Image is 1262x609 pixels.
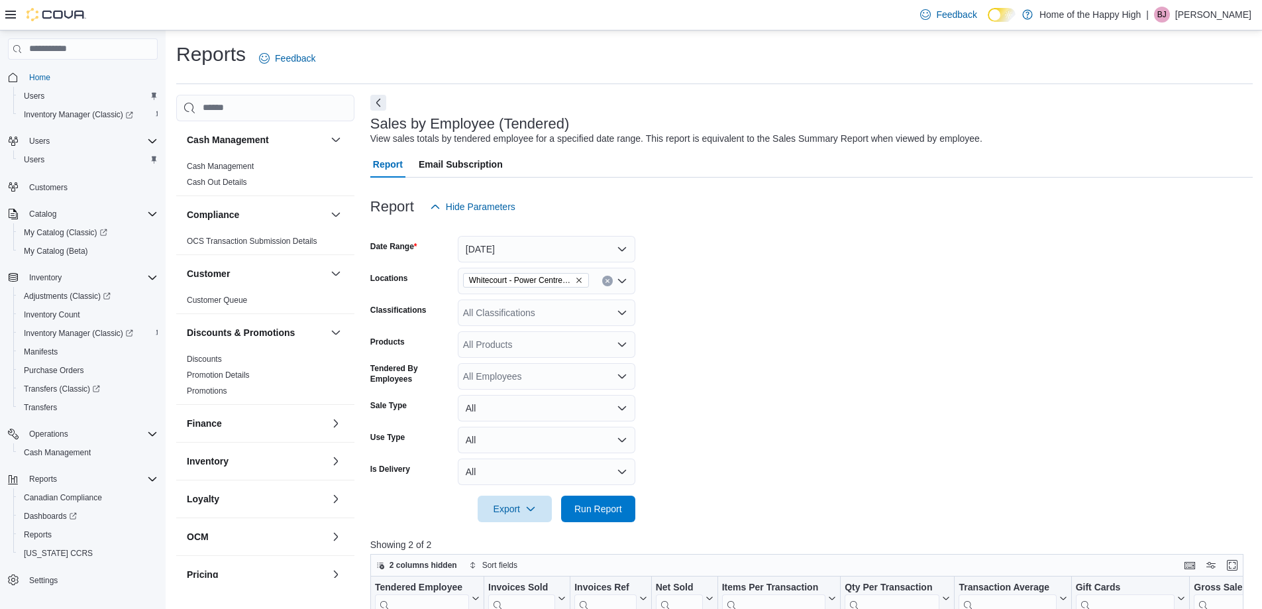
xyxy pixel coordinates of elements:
[187,178,247,187] a: Cash Out Details
[1157,7,1167,23] span: BJ
[24,180,73,195] a: Customers
[13,324,163,343] a: Inventory Manager (Classic)
[373,151,403,178] span: Report
[617,307,627,318] button: Open list of options
[1194,582,1255,594] div: Gross Sales
[1175,7,1251,23] p: [PERSON_NAME]
[1203,557,1219,573] button: Display options
[187,267,325,280] button: Customer
[24,133,55,149] button: Users
[375,582,469,594] div: Tendered Employee
[574,582,636,594] div: Invoices Ref
[13,443,163,462] button: Cash Management
[187,417,325,430] button: Finance
[19,381,158,397] span: Transfers (Classic)
[370,464,410,474] label: Is Delivery
[24,384,100,394] span: Transfers (Classic)
[959,582,1056,594] div: Transaction Average
[19,381,105,397] a: Transfers (Classic)
[24,471,158,487] span: Reports
[187,386,227,396] a: Promotions
[29,429,68,439] span: Operations
[328,453,344,469] button: Inventory
[176,158,354,195] div: Cash Management
[13,305,163,324] button: Inventory Count
[1182,557,1198,573] button: Keyboard shortcuts
[187,568,325,581] button: Pricing
[19,307,85,323] a: Inventory Count
[19,362,158,378] span: Purchase Orders
[469,274,572,287] span: Whitecourt - Power Centre - Fire & Flower
[187,208,239,221] h3: Compliance
[187,208,325,221] button: Compliance
[328,266,344,282] button: Customer
[482,560,517,571] span: Sort fields
[24,347,58,357] span: Manifests
[19,508,158,524] span: Dashboards
[602,276,613,286] button: Clear input
[370,305,427,315] label: Classifications
[29,72,50,83] span: Home
[176,292,354,313] div: Customer
[19,445,96,461] a: Cash Management
[13,488,163,507] button: Canadian Compliance
[370,132,982,146] div: View sales totals by tendered employee for a specified date range. This report is equivalent to t...
[24,492,102,503] span: Canadian Compliance
[371,557,462,573] button: 2 columns hidden
[328,207,344,223] button: Compliance
[19,400,158,415] span: Transfers
[463,273,589,288] span: Whitecourt - Power Centre - Fire & Flower
[1154,7,1170,23] div: Bobbi Jean Kay
[19,527,158,543] span: Reports
[370,538,1253,551] p: Showing 2 of 2
[24,573,63,588] a: Settings
[988,22,988,23] span: Dark Mode
[370,337,405,347] label: Products
[187,370,250,380] span: Promotion Details
[8,62,158,604] nav: Complex example
[3,132,163,150] button: Users
[187,417,222,430] h3: Finance
[574,502,622,516] span: Run Report
[1039,7,1141,23] p: Home of the Happy High
[24,246,88,256] span: My Catalog (Beta)
[425,194,521,220] button: Hide Parameters
[187,133,269,146] h3: Cash Management
[328,567,344,582] button: Pricing
[19,400,62,415] a: Transfers
[24,133,158,149] span: Users
[1146,7,1149,23] p: |
[13,223,163,242] a: My Catalog (Classic)
[19,288,158,304] span: Adjustments (Classic)
[3,268,163,287] button: Inventory
[19,545,158,561] span: Washington CCRS
[370,95,386,111] button: Next
[915,1,982,28] a: Feedback
[1224,557,1240,573] button: Enter fullscreen
[19,152,50,168] a: Users
[370,432,405,443] label: Use Type
[24,270,67,286] button: Inventory
[446,200,515,213] span: Hide Parameters
[187,455,229,468] h3: Inventory
[13,380,163,398] a: Transfers (Classic)
[24,402,57,413] span: Transfers
[328,491,344,507] button: Loyalty
[187,162,254,171] a: Cash Management
[24,447,91,458] span: Cash Management
[458,427,635,453] button: All
[19,325,138,341] a: Inventory Manager (Classic)
[26,8,86,21] img: Cova
[187,326,295,339] h3: Discounts & Promotions
[187,236,317,247] span: OCS Transaction Submission Details
[486,496,544,522] span: Export
[328,325,344,341] button: Discounts & Promotions
[187,267,230,280] h3: Customer
[187,530,209,543] h3: OCM
[29,209,56,219] span: Catalog
[187,370,250,380] a: Promotion Details
[328,132,344,148] button: Cash Management
[24,270,158,286] span: Inventory
[24,426,74,442] button: Operations
[254,45,321,72] a: Feedback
